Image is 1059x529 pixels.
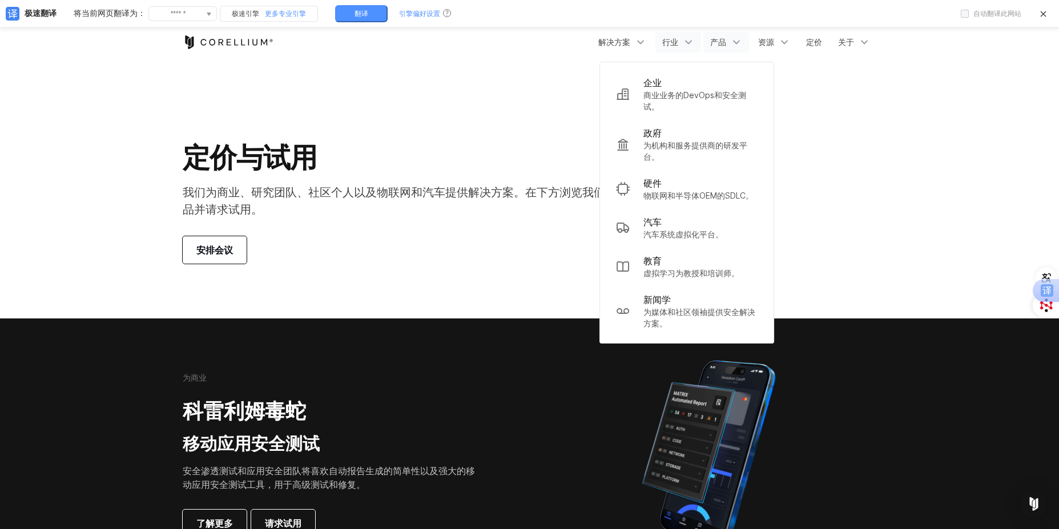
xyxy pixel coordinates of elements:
[607,119,767,169] a: 政府 为机构和服务提供商的研发平台。
[183,140,317,174] font: 定价与试用
[183,373,207,382] font: 为商业
[607,286,767,336] a: 新闻学 为媒体和社区领袖提供安全解决方案。
[643,140,747,161] font: 为机构和服务提供商的研发平台。
[591,32,877,53] div: 导航菜单
[643,191,754,200] font: 物联网和半导体OEM的SDLC。
[265,518,301,529] font: 请求试用
[643,90,746,111] font: 商业业务的DevOps和安全测试。
[643,216,662,228] font: 汽车
[643,255,662,266] font: 教育
[607,169,767,208] a: 硬件 物联网和半导体OEM的SDLC。
[643,77,662,88] font: 企业
[643,127,662,139] font: 政府
[183,185,628,216] font: 我们为商业、研究团队、社区个人以及物联网和汽车提供解决方案。在下方浏览我们的产品并请求试用。
[806,37,822,47] font: 定价
[1020,490,1048,518] div: 打开对讲机消息
[196,518,233,529] font: 了解更多
[643,307,755,328] font: 为媒体和社区领袖提供安全解决方案。
[183,465,475,490] font: 安全渗透测试和应用安全团队将喜欢自动报告生成的简单性以及强大的移动应用安全测试工具，用于高级测试和修复。
[196,244,233,256] font: 安排会议
[183,35,273,49] a: 科雷利姆主页
[183,433,320,454] font: 移动应用安全测试
[643,294,671,305] font: 新闻学
[838,37,854,47] font: 关于
[183,398,306,423] font: 科雷利姆毒蛇
[643,268,739,278] font: 虚拟学习为教授和培训师。
[710,37,726,47] font: 产品
[598,37,630,47] font: 解决方案
[758,37,774,47] font: 资源
[607,208,767,247] a: 汽车 汽车系统虚拟化平台。
[643,229,723,239] font: 汽车系统虚拟化平台。
[643,177,662,189] font: 硬件
[607,247,767,286] a: 教育 虚拟学习为教授和培训师。
[607,69,767,119] a: 企业 商业业务的DevOps和安全测试。
[183,236,247,264] a: 安排会议
[662,37,678,47] font: 行业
